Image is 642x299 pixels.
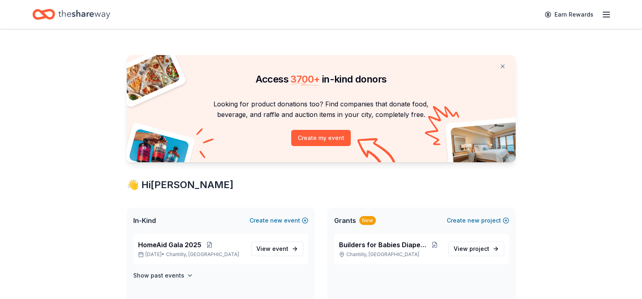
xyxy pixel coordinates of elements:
[127,178,516,191] div: 👋 Hi [PERSON_NAME]
[250,216,308,225] button: Createnewevent
[138,240,201,250] span: HomeAid Gala 2025
[357,138,398,168] img: Curvy arrow
[447,216,509,225] button: Createnewproject
[166,251,239,258] span: Chantilly, [GEOGRAPHIC_DATA]
[540,7,598,22] a: Earn Rewards
[270,216,282,225] span: new
[339,251,442,258] p: Chantilly, [GEOGRAPHIC_DATA]
[133,216,156,225] span: In-Kind
[272,245,288,252] span: event
[290,73,320,85] span: 3700 +
[117,50,181,102] img: Pizza
[137,99,506,120] p: Looking for product donations too? Find companies that donate food, beverage, and raffle and auct...
[339,240,428,250] span: Builders for Babies Diaper Drive
[359,216,376,225] div: New
[251,242,303,256] a: View event
[454,244,489,254] span: View
[133,271,193,280] button: Show past events
[32,5,110,24] a: Home
[448,242,504,256] a: View project
[291,130,351,146] button: Create my event
[467,216,480,225] span: new
[256,73,387,85] span: Access in-kind donors
[256,244,288,254] span: View
[138,251,245,258] p: [DATE] •
[133,271,184,280] h4: Show past events
[469,245,489,252] span: project
[334,216,356,225] span: Grants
